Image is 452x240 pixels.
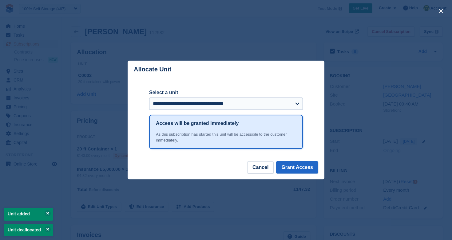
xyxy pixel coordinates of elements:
p: Allocate Unit [134,66,171,73]
h1: Access will be granted immediately [156,120,239,127]
button: close [436,6,446,16]
div: As this subscription has started this unit will be accessible to the customer immediately. [156,131,296,143]
button: Grant Access [276,161,318,174]
label: Select a unit [149,89,303,96]
p: Unit added [4,208,53,220]
p: Unit deallocated [4,224,53,236]
button: Cancel [247,161,274,174]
